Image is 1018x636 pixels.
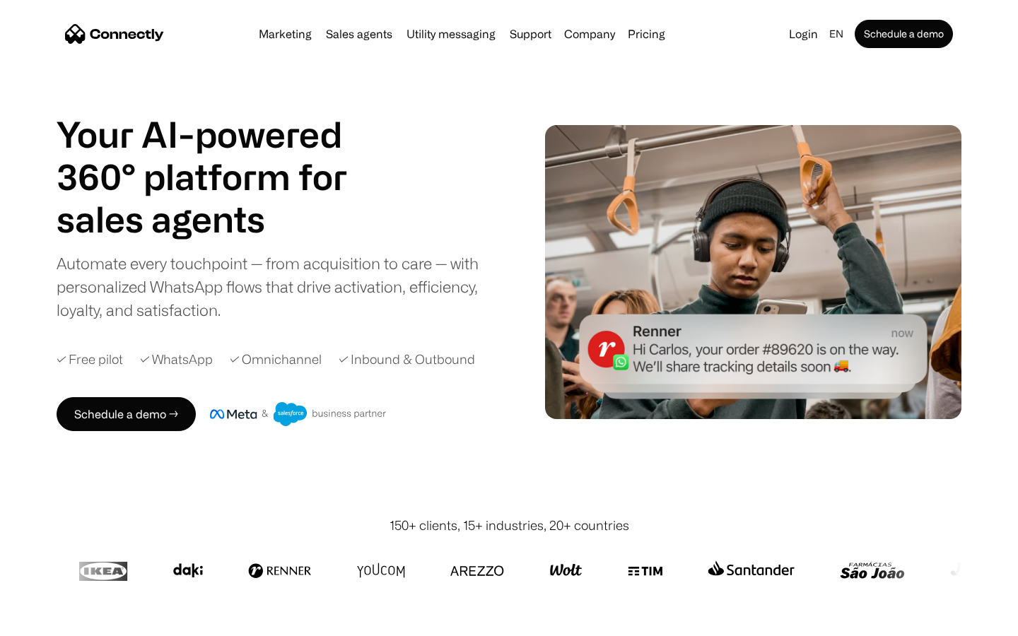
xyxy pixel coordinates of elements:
[57,198,382,240] h1: sales agents
[390,516,629,535] div: 150+ clients, 15+ industries, 20+ countries
[829,24,843,44] div: en
[783,24,824,44] a: Login
[401,28,501,40] a: Utility messaging
[14,610,85,631] aside: Language selected: English
[230,350,322,369] div: ✓ Omnichannel
[140,350,213,369] div: ✓ WhatsApp
[28,611,85,631] ul: Language list
[57,397,196,431] a: Schedule a demo →
[320,28,398,40] a: Sales agents
[504,28,557,40] a: Support
[339,350,475,369] div: ✓ Inbound & Outbound
[57,252,502,322] div: Automate every touchpoint — from acquisition to care — with personalized WhatsApp flows that driv...
[57,113,382,198] h1: Your AI-powered 360° platform for
[253,28,317,40] a: Marketing
[57,350,123,369] div: ✓ Free pilot
[564,24,615,44] div: Company
[855,20,953,48] a: Schedule a demo
[622,28,671,40] a: Pricing
[210,402,387,426] img: Meta and Salesforce business partner badge.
